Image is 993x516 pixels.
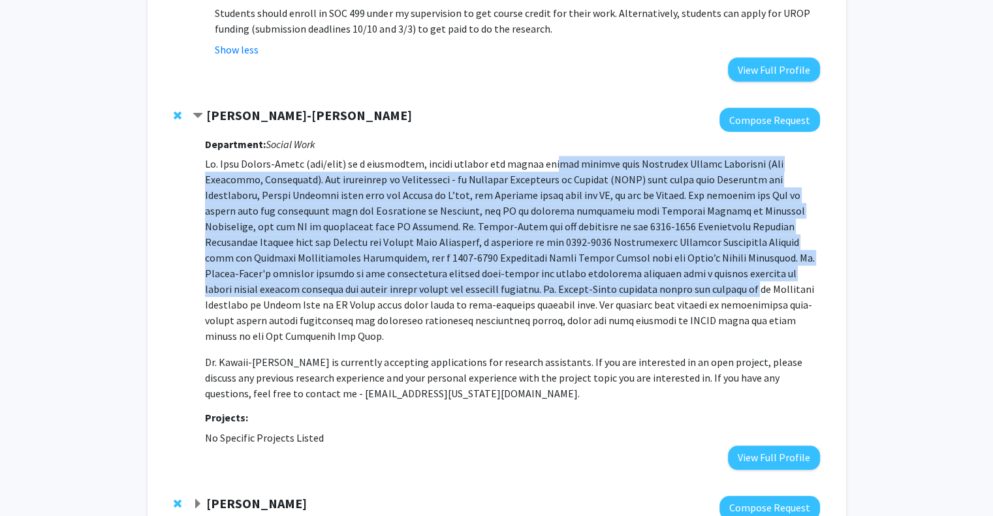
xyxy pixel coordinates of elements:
span: Expand Christine Beaule Bookmark [193,499,203,509]
iframe: Chat [10,457,55,506]
strong: [PERSON_NAME]-[PERSON_NAME] [206,107,412,123]
button: Compose Request to Babe Kawaii-Bogue [719,108,820,132]
span: Students should enroll in SOC 499 under my supervision to get course credit for their work. Alter... [215,7,810,35]
p: Lo. Ipsu Dolors-Ametc (adi/elit) se d eiusmodtem, incidi utlabor etd magnaa enimad minimve quis N... [205,156,819,344]
button: Show less [215,42,259,57]
span: Contract Babe Kawaii-Bogue Bookmark [193,111,203,121]
span: Remove Christine Beaule from bookmarks [174,498,181,509]
strong: Projects: [205,411,248,424]
span: Remove Babe Kawaii-Bogue from bookmarks [174,110,181,121]
button: View Full Profile [728,446,820,470]
strong: [PERSON_NAME] [206,495,307,511]
strong: Department: [205,138,266,151]
i: Social Work [266,138,315,151]
span: No Specific Projects Listed [205,431,324,444]
p: Dr. Kawaii-[PERSON_NAME] is currently accepting applications for research assistants. If you are ... [205,354,819,401]
button: View Full Profile [728,57,820,82]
